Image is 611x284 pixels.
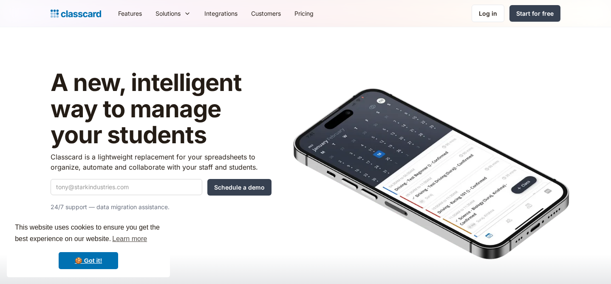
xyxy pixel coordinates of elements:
a: learn more about cookies [111,233,148,245]
a: Customers [244,4,288,23]
p: 24/7 support — data migration assistance. [51,202,272,212]
a: Features [111,4,149,23]
input: tony@starkindustries.com [51,179,202,195]
p: Classcard is a lightweight replacement for your spreadsheets to organize, automate and collaborat... [51,152,272,172]
div: cookieconsent [7,214,170,277]
div: Start for free [516,9,554,18]
a: Logo [51,8,101,20]
a: dismiss cookie message [59,252,118,269]
div: Log in [479,9,497,18]
a: Start for free [509,5,560,22]
form: Quick Demo Form [51,179,272,196]
div: Solutions [149,4,198,23]
a: Integrations [198,4,244,23]
div: Solutions [156,9,181,18]
input: Schedule a demo [207,179,272,196]
a: Pricing [288,4,320,23]
span: This website uses cookies to ensure you get the best experience on our website. [15,222,162,245]
h1: A new, intelligent way to manage your students [51,70,272,148]
a: Log in [472,5,504,22]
